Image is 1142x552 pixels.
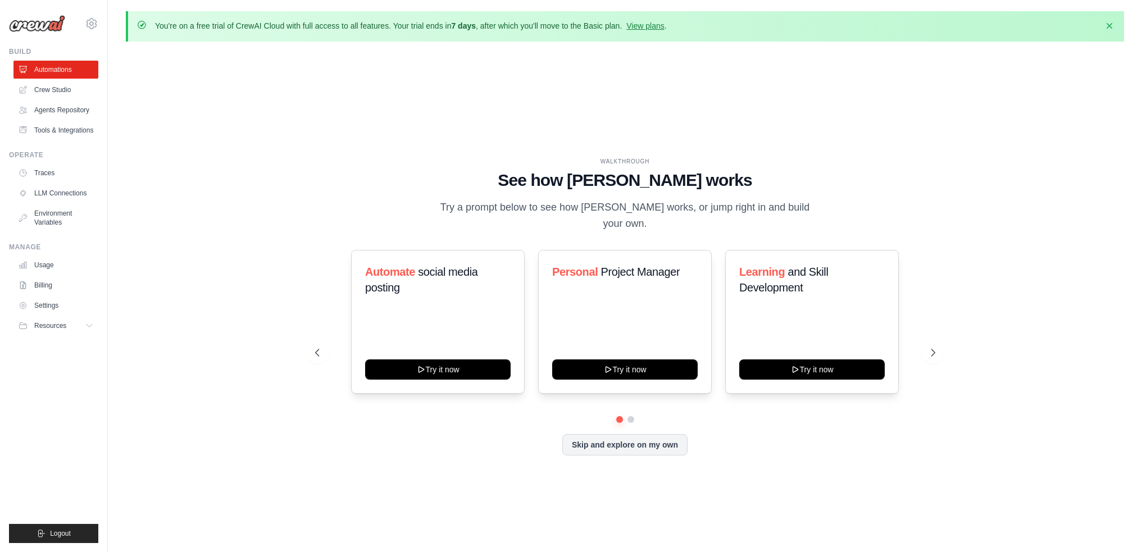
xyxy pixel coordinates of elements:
[9,47,98,56] div: Build
[155,20,667,31] p: You're on a free trial of CrewAI Cloud with full access to all features. Your trial ends in , aft...
[13,184,98,202] a: LLM Connections
[562,434,688,455] button: Skip and explore on my own
[365,266,478,294] span: social media posting
[451,21,476,30] strong: 7 days
[739,359,885,380] button: Try it now
[315,170,935,190] h1: See how [PERSON_NAME] works
[626,21,664,30] a: View plans
[13,164,98,182] a: Traces
[13,101,98,119] a: Agents Repository
[9,150,98,159] div: Operate
[13,204,98,231] a: Environment Variables
[365,266,415,278] span: Automate
[13,317,98,335] button: Resources
[365,359,511,380] button: Try it now
[739,266,785,278] span: Learning
[600,266,680,278] span: Project Manager
[9,243,98,252] div: Manage
[13,121,98,139] a: Tools & Integrations
[13,81,98,99] a: Crew Studio
[13,276,98,294] a: Billing
[436,199,814,232] p: Try a prompt below to see how [PERSON_NAME] works, or jump right in and build your own.
[13,296,98,314] a: Settings
[13,256,98,274] a: Usage
[50,529,71,538] span: Logout
[9,524,98,543] button: Logout
[315,157,935,166] div: WALKTHROUGH
[552,359,698,380] button: Try it now
[552,266,598,278] span: Personal
[13,61,98,79] a: Automations
[9,15,65,32] img: Logo
[34,321,66,330] span: Resources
